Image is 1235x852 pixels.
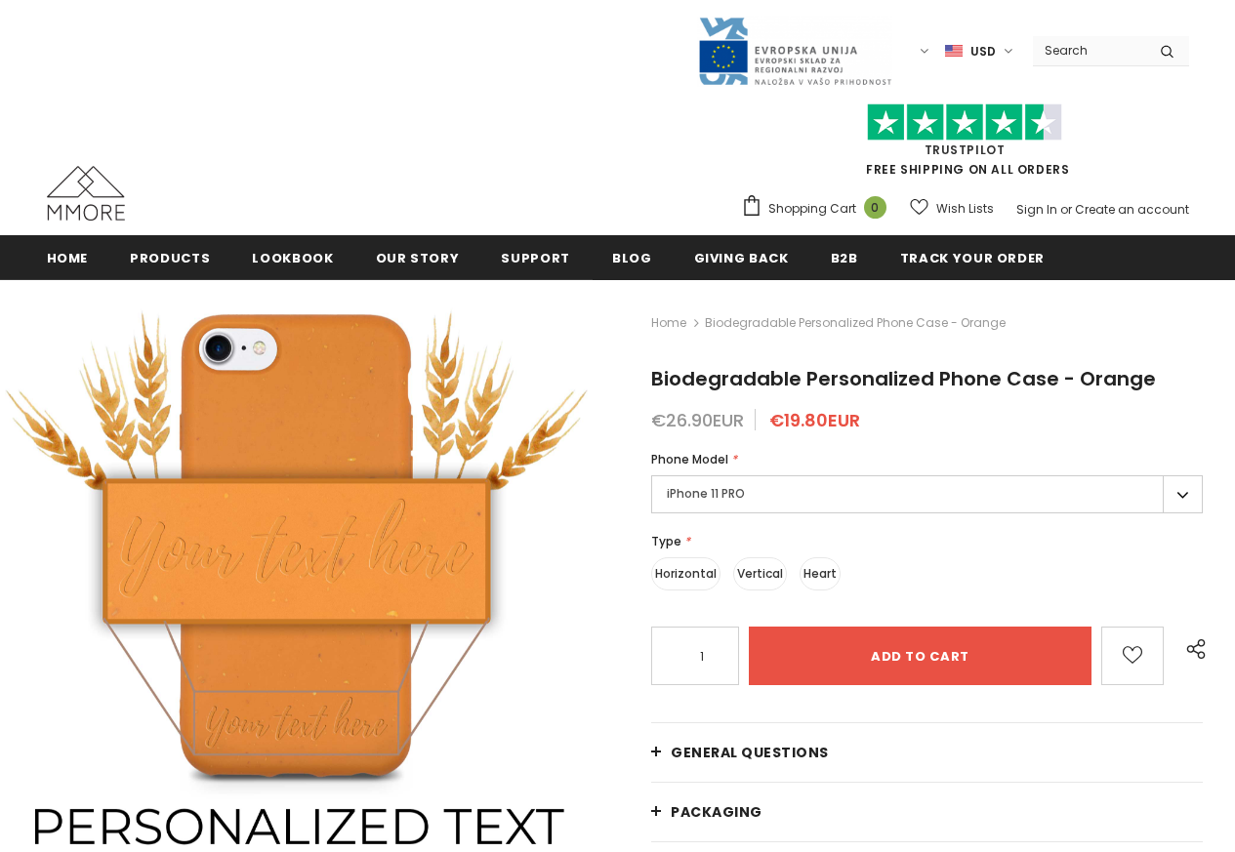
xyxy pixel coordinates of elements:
[130,235,210,279] a: Products
[831,235,858,279] a: B2B
[970,42,996,61] span: USD
[694,249,789,267] span: Giving back
[651,723,1203,782] a: General Questions
[768,199,856,219] span: Shopping Cart
[867,103,1062,142] img: Trust Pilot Stars
[651,557,720,590] label: Horizontal
[651,475,1203,513] label: iPhone 11 PRO
[130,249,210,267] span: Products
[769,408,860,432] span: €19.80EUR
[900,235,1045,279] a: Track your order
[47,166,125,221] img: MMORE Cases
[749,627,1091,685] input: Add to cart
[697,42,892,59] a: Javni Razpis
[800,557,841,590] label: Heart
[252,249,333,267] span: Lookbook
[900,249,1045,267] span: Track your order
[501,249,570,267] span: support
[910,191,994,225] a: Wish Lists
[733,557,787,590] label: Vertical
[501,235,570,279] a: support
[651,783,1203,841] a: PACKAGING
[831,249,858,267] span: B2B
[1016,201,1057,218] a: Sign In
[651,533,681,549] span: Type
[925,142,1006,158] a: Trustpilot
[864,196,886,219] span: 0
[252,235,333,279] a: Lookbook
[651,311,686,335] a: Home
[1075,201,1189,218] a: Create an account
[705,311,1006,335] span: Biodegradable Personalized Phone Case - Orange
[376,249,460,267] span: Our Story
[741,194,896,223] a: Shopping Cart 0
[671,743,829,762] span: General Questions
[612,249,652,267] span: Blog
[612,235,652,279] a: Blog
[376,235,460,279] a: Our Story
[651,451,728,467] span: Phone Model
[741,112,1189,178] span: FREE SHIPPING ON ALL ORDERS
[671,802,762,822] span: PACKAGING
[47,249,89,267] span: Home
[694,235,789,279] a: Giving back
[1033,36,1145,64] input: Search Site
[697,16,892,87] img: Javni Razpis
[47,235,89,279] a: Home
[936,199,994,219] span: Wish Lists
[945,43,963,60] img: USD
[651,408,744,432] span: €26.90EUR
[1060,201,1072,218] span: or
[651,365,1156,392] span: Biodegradable Personalized Phone Case - Orange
